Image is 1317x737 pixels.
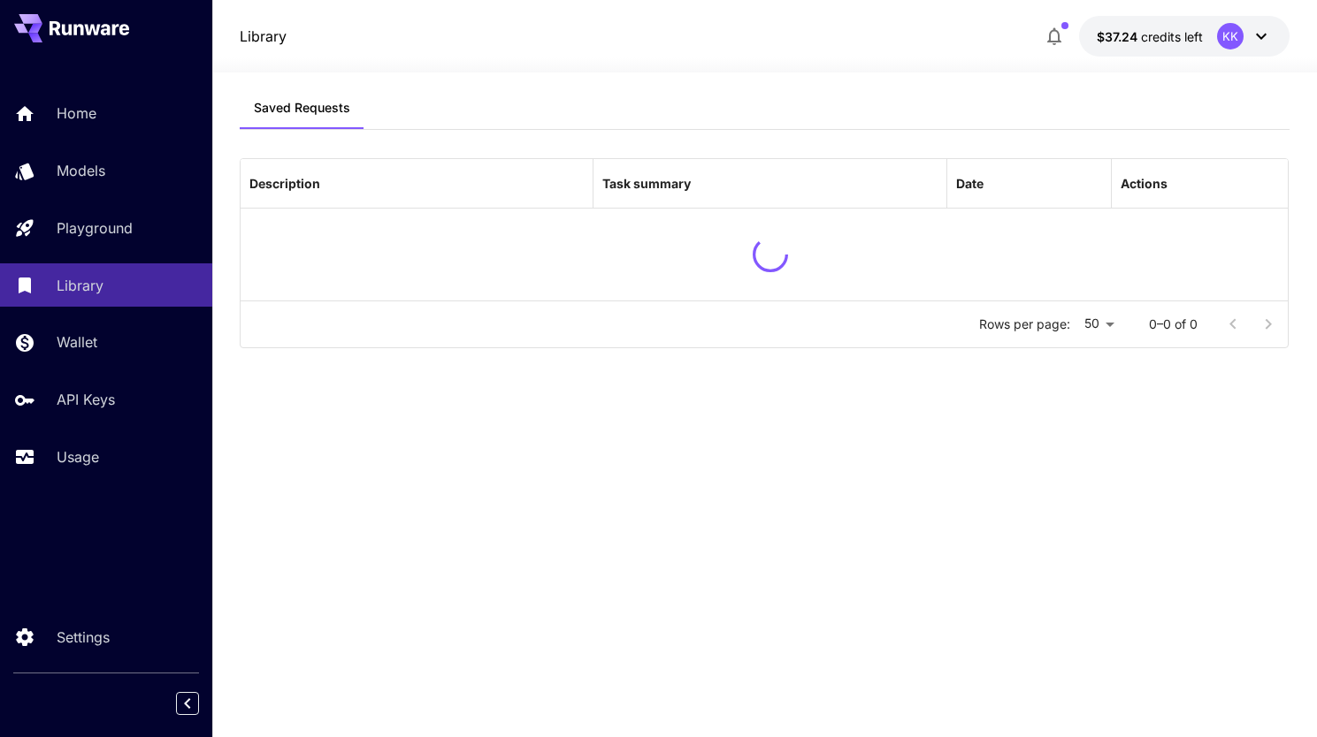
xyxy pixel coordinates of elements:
div: Description [249,176,320,191]
p: API Keys [57,389,115,410]
div: Collapse sidebar [189,688,212,719]
div: Date [956,176,984,191]
p: Models [57,160,105,181]
span: $37.24 [1097,29,1141,44]
p: 0–0 of 0 [1149,315,1198,333]
span: Saved Requests [254,100,350,116]
div: $37.24412 [1097,27,1203,46]
div: 50 [1077,311,1121,337]
p: Playground [57,217,133,239]
p: Rows per page: [979,315,1070,333]
p: Usage [57,446,99,467]
p: Wallet [57,331,97,353]
div: Actions [1121,176,1168,191]
p: Home [57,103,96,124]
p: Settings [57,627,110,648]
div: Task summary [602,176,691,191]
div: KK [1217,23,1244,49]
nav: breadcrumb [240,26,287,47]
button: $37.24412KK [1079,16,1290,57]
span: credits left [1141,29,1203,44]
button: Collapse sidebar [176,692,199,715]
a: Library [240,26,287,47]
p: Library [57,275,103,296]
